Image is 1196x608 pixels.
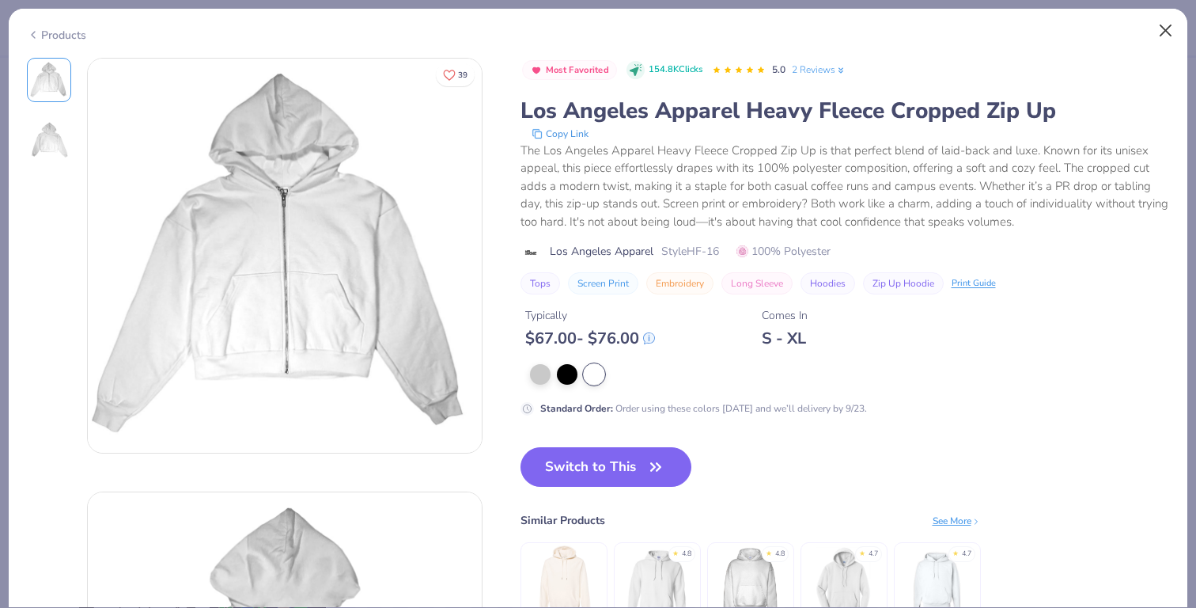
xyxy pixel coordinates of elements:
[682,549,691,560] div: 4.8
[712,58,766,83] div: 5.0 Stars
[525,307,655,324] div: Typically
[458,71,467,79] span: 39
[762,329,808,348] div: S - XL
[520,447,692,487] button: Switch to This
[766,549,772,555] div: ★
[800,272,855,294] button: Hoodies
[863,272,944,294] button: Zip Up Hoodie
[568,272,638,294] button: Screen Print
[646,272,713,294] button: Embroidery
[775,549,785,560] div: 4.8
[672,549,679,555] div: ★
[962,549,971,560] div: 4.7
[530,64,543,77] img: Most Favorited sort
[859,549,865,555] div: ★
[952,277,996,291] div: Print Guide
[520,272,560,294] button: Tops
[527,126,593,142] button: copy to clipboard
[522,60,618,81] button: Badge Button
[436,63,475,86] button: Like
[88,59,482,453] img: Front
[661,243,719,260] span: Style HF-16
[772,63,785,76] span: 5.0
[520,142,1170,231] div: The Los Angeles Apparel Heavy Fleece Cropped Zip Up is that perfect blend of laid-back and luxe. ...
[762,307,808,324] div: Comes In
[540,402,613,415] strong: Standard Order :
[520,96,1170,126] div: Los Angeles Apparel Heavy Fleece Cropped Zip Up
[546,66,609,74] span: Most Favorited
[540,401,867,416] div: Order using these colors [DATE] and we’ll delivery by 9/23.
[792,63,846,77] a: 2 Reviews
[520,246,542,259] img: brand logo
[952,549,959,555] div: ★
[1151,16,1181,46] button: Close
[550,243,653,260] span: Los Angeles Apparel
[721,272,793,294] button: Long Sleeve
[933,514,981,528] div: See More
[525,329,655,348] div: $ 67.00 - $ 76.00
[27,27,86,44] div: Products
[649,63,702,77] span: 154.8K Clicks
[30,61,68,99] img: Front
[520,512,605,529] div: Similar Products
[736,243,831,260] span: 100% Polyester
[30,121,68,159] img: Back
[869,549,878,560] div: 4.7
